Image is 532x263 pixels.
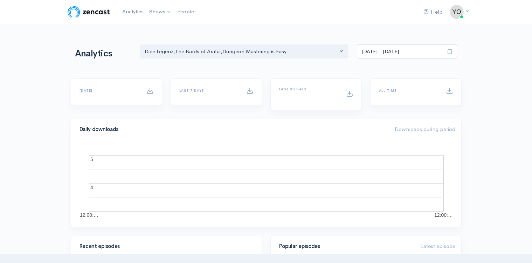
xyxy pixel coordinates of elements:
[174,4,197,19] a: People
[357,44,443,59] input: analytics date range selector
[179,89,238,92] h6: Last 7 days
[119,4,146,19] a: Analytics
[145,48,338,56] div: Dice Legenz , The Bards of Aratai , Dungeon Mastering is Easy
[434,212,453,218] text: 12:00:…
[80,148,453,219] svg: A chart.
[379,89,437,92] h6: All time
[90,185,93,190] text: 4
[395,126,457,132] span: Downloads during period:
[140,44,349,59] button: Dice Legenz, The Bards of Aratai, Dungeon Mastering is Easy
[67,5,111,19] img: ZenCast Logo
[90,157,93,162] text: 5
[421,5,445,20] a: Help
[146,4,174,20] a: Shows
[450,5,464,19] img: ...
[80,243,249,249] h4: Recent episodes
[75,49,132,59] h1: Analytics
[80,89,138,92] h6: [DATE]
[279,87,338,91] h6: Last 30 days
[279,243,413,249] h4: Popular episodes
[80,126,386,132] h4: Daily downloads
[80,212,98,218] text: 12:00:…
[421,243,457,249] span: Latest episode:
